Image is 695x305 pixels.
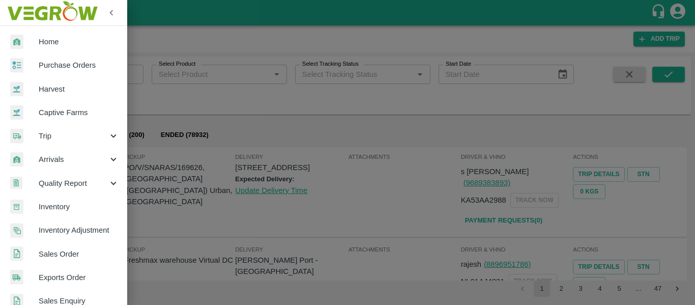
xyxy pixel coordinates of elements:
span: Quality Report [39,178,108,189]
img: harvest [10,105,23,120]
img: reciept [10,58,23,73]
span: Inventory Adjustment [39,225,119,236]
span: Purchase Orders [39,60,119,71]
span: Sales Order [39,248,119,260]
img: inventory [10,223,23,238]
span: Home [39,36,119,47]
img: delivery [10,129,23,144]
span: Inventory [39,201,119,212]
span: Arrivals [39,154,108,165]
span: Captive Farms [39,107,119,118]
span: Harvest [39,84,119,95]
img: harvest [10,81,23,97]
img: whArrival [10,35,23,49]
img: whInventory [10,200,23,214]
span: Exports Order [39,272,119,283]
img: qualityReport [10,177,22,189]
img: whArrival [10,152,23,167]
img: sales [10,246,23,261]
span: Trip [39,130,108,142]
img: shipments [10,270,23,285]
